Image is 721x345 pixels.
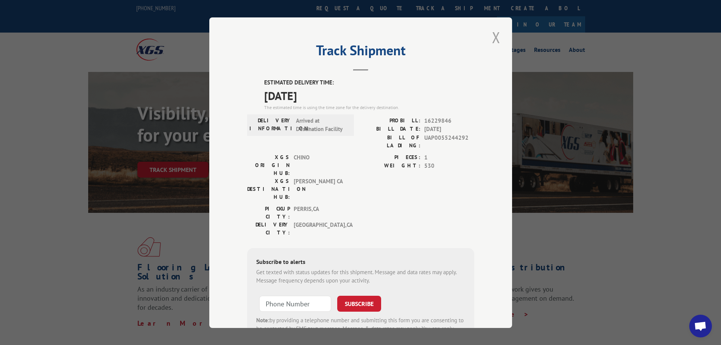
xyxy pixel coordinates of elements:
label: DELIVERY CITY: [247,220,290,236]
span: [DATE] [424,125,474,134]
label: ESTIMATED DELIVERY TIME: [264,78,474,87]
span: UAP0055244292 [424,133,474,149]
span: 16229846 [424,116,474,125]
input: Phone Number [259,295,331,311]
div: Subscribe to alerts [256,257,465,268]
label: DELIVERY INFORMATION: [249,116,292,133]
span: Arrived at Destination Facility [296,116,347,133]
span: 1 [424,153,474,162]
button: Close modal [490,27,503,48]
div: by providing a telephone number and submitting this form you are consenting to be contacted by SM... [256,316,465,342]
span: CHINO [294,153,345,177]
label: WEIGHT: [361,162,420,170]
h2: Track Shipment [247,45,474,59]
strong: Note: [256,316,269,323]
label: PICKUP CITY: [247,205,290,220]
div: Get texted with status updates for this shipment. Message and data rates may apply. Message frequ... [256,268,465,285]
span: [PERSON_NAME] CA [294,177,345,201]
span: PERRIS , CA [294,205,345,220]
span: [GEOGRAPHIC_DATA] , CA [294,220,345,236]
label: XGS DESTINATION HUB: [247,177,290,201]
span: [DATE] [264,87,474,104]
label: BILL OF LADING: [361,133,420,149]
label: XGS ORIGIN HUB: [247,153,290,177]
span: 530 [424,162,474,170]
label: BILL DATE: [361,125,420,134]
label: PIECES: [361,153,420,162]
button: SUBSCRIBE [337,295,381,311]
div: The estimated time is using the time zone for the delivery destination. [264,104,474,111]
a: Open chat [689,315,712,337]
label: PROBILL: [361,116,420,125]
